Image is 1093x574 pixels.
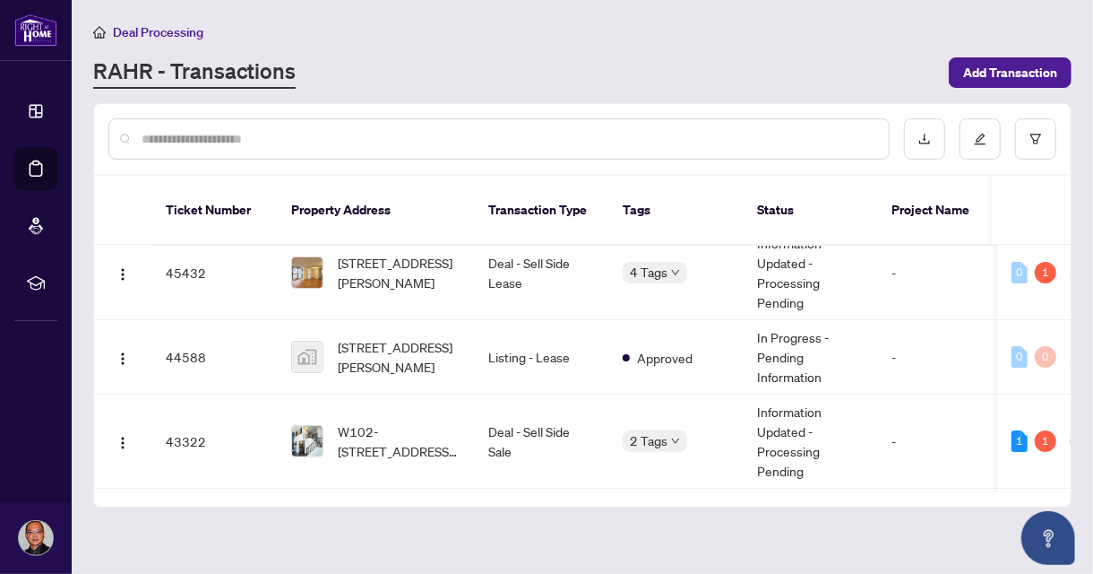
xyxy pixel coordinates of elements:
div: 1 [1035,430,1056,452]
span: home [93,26,106,39]
span: [STREET_ADDRESS][PERSON_NAME] [338,253,460,292]
span: down [671,437,680,446]
span: [STREET_ADDRESS][PERSON_NAME] [338,337,460,377]
button: Open asap [1021,511,1075,565]
td: 43322 [151,395,277,489]
a: RAHR - Transactions [93,57,296,89]
th: MLS # [985,176,1092,246]
td: Deal - Sell Side Sale [474,395,608,489]
button: download [904,118,945,160]
div: 1 [1011,430,1028,452]
span: Add Transaction [963,58,1057,87]
img: Profile Icon [19,521,53,555]
td: Deal - Sell Side Lease [474,226,608,320]
img: Logo [116,436,130,450]
div: 0 [1035,346,1056,368]
th: Ticket Number [151,176,277,246]
th: Status [743,176,877,246]
span: 4 Tags [630,262,667,283]
img: Logo [116,267,130,282]
div: 0 [1011,262,1028,283]
td: Information Updated - Processing Pending [743,395,877,489]
button: filter [1015,118,1056,160]
button: Add Transaction [949,57,1071,88]
span: Deal Processing [113,24,203,40]
th: Transaction Type [474,176,608,246]
span: Approved [637,348,693,368]
td: - [877,395,985,489]
img: thumbnail-img [292,257,323,288]
button: Logo [108,427,137,456]
span: 2 Tags [630,430,667,451]
span: W102-[STREET_ADDRESS][PERSON_NAME] [338,422,460,461]
button: Logo [108,258,137,287]
div: 1 [1035,262,1056,283]
img: Logo [116,352,130,366]
img: logo [14,13,57,47]
td: Listing - Lease [474,320,608,395]
th: Tags [608,176,743,246]
div: 0 [1011,346,1028,368]
img: thumbnail-img [292,426,323,457]
td: Information Updated - Processing Pending [743,226,877,320]
td: 45432 [151,226,277,320]
button: Logo [108,343,137,371]
td: - [877,320,985,395]
img: thumbnail-img [292,342,323,372]
span: download [918,133,931,145]
span: filter [1029,133,1042,145]
td: 44588 [151,320,277,395]
span: down [671,268,680,277]
th: Project Name [877,176,985,246]
td: - [877,226,985,320]
button: edit [960,118,1001,160]
span: edit [974,133,986,145]
td: In Progress - Pending Information [743,320,877,395]
th: Property Address [277,176,474,246]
